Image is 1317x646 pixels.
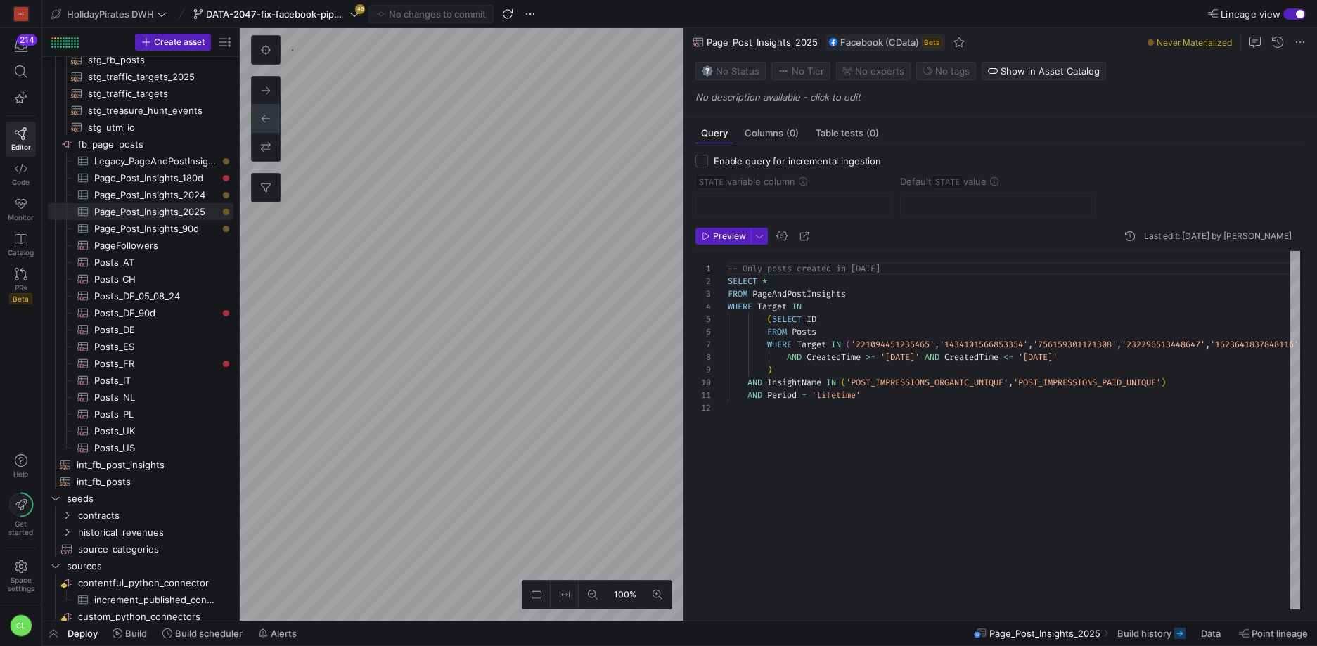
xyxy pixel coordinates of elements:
[792,326,816,337] span: Posts
[88,103,217,119] span: stg_treasure_hunt_events​​​​​​​​​​
[48,254,233,271] div: Press SPACE to select this row.
[48,557,233,574] div: Press SPACE to select this row.
[8,576,34,593] span: Space settings
[1161,377,1166,388] span: )
[94,592,217,608] span: increment_published_contentful_data​​​​​​​​​
[48,51,233,68] div: Press SPACE to select this row.
[944,351,998,363] span: CreatedTime
[77,474,217,490] span: int_fb_posts​​​​​​​​​​
[48,439,233,456] div: Press SPACE to select this row.
[811,389,861,401] span: 'lifetime'
[728,288,747,299] span: FROM
[1195,621,1230,645] button: Data
[695,288,711,300] div: 3
[48,220,233,237] div: Press SPACE to select this row.
[701,129,728,138] span: Query
[1033,339,1117,350] span: '756159301171308'
[797,339,826,350] span: Target
[6,611,36,640] button: CL
[48,473,233,490] div: Press SPACE to select this row.
[695,401,711,414] div: 12
[12,470,30,478] span: Help
[125,628,147,639] span: Build
[6,448,36,484] button: Help
[989,628,1100,639] span: Page_Post_Insights_2025
[48,288,233,304] a: Posts_DE_05_08_24​​​​​​​​​
[48,456,233,473] div: Press SPACE to select this row.
[866,351,875,363] span: >=
[48,456,233,473] a: int_fb_post_insights​​​​​​​​​​
[48,203,233,220] a: Page_Post_Insights_2025​​​​​​​​​
[67,8,154,20] span: HolidayPirates DWH
[48,153,233,169] a: Legacy_PageAndPostInsights​​​​​​​​​
[1210,339,1299,350] span: '1623641837848116'
[48,102,233,119] a: stg_treasure_hunt_events​​​​​​​​​​
[925,351,939,363] span: AND
[6,487,36,542] button: Getstarted
[702,65,713,77] img: No status
[48,389,233,406] div: Press SPACE to select this row.
[12,178,30,186] span: Code
[1003,351,1013,363] span: <=
[17,34,37,46] div: 214
[48,271,233,288] div: Press SPACE to select this row.
[48,591,233,608] a: increment_published_contentful_data​​​​​​​​​
[48,355,233,372] a: Posts_FR​​​​​​​​​
[48,254,233,271] a: Posts_AT​​​​​​​​​
[807,314,816,325] span: ID
[154,37,205,47] span: Create asset
[206,8,347,20] span: DATA-2047-fix-facebook-pipeline
[846,339,851,350] span: (
[840,37,919,48] span: Facebook (CData)
[48,237,233,254] a: PageFollowers​​​​​​​​​
[778,65,824,77] span: No Tier
[94,322,217,338] span: Posts_DE​​​​​​​​​
[94,254,217,271] span: Posts_AT​​​​​​​​​
[1013,377,1161,388] span: 'POST_IMPRESSIONS_PAID_UNIQUE'
[6,122,36,157] a: Editor
[78,508,231,524] span: contracts
[695,62,766,80] button: No statusNo Status
[48,422,233,439] a: Posts_UK​​​​​​​​​
[786,129,799,138] span: (0)
[831,339,841,350] span: IN
[48,574,233,591] a: contentful_python_connector​​​​​​​​
[6,157,36,192] a: Code
[932,175,963,189] span: STATE
[6,2,36,26] a: HG
[807,351,861,363] span: CreatedTime
[695,262,711,275] div: 1
[851,339,934,350] span: '221094451235465'
[94,204,217,220] span: Page_Post_Insights_2025​​​​​​​​​
[728,276,757,287] span: SELECT
[695,91,1311,103] p: No description available - click to edit
[728,263,880,274] span: -- Only posts created in [DATE]
[841,377,846,388] span: (
[94,339,217,355] span: Posts_ES​​​​​​​​​
[48,203,233,220] div: Press SPACE to select this row.
[48,237,233,254] div: Press SPACE to select this row.
[695,325,711,338] div: 6
[48,220,233,237] a: Page_Post_Insights_90d​​​​​​​​​
[728,301,752,312] span: WHERE
[48,136,233,153] a: fb_page_posts​​​​​​​​
[48,507,233,524] div: Press SPACE to select this row.
[767,339,792,350] span: WHERE
[48,406,233,422] a: Posts_PL​​​​​​​​​
[14,7,28,21] div: HG
[745,129,799,138] span: Columns
[6,192,36,227] a: Monitor
[1018,351,1058,363] span: '[DATE]'
[1111,621,1192,645] button: Build history
[48,406,233,422] div: Press SPACE to select this row.
[48,119,233,136] div: Press SPACE to select this row.
[48,186,233,203] div: Press SPACE to select this row.
[48,321,233,338] a: Posts_DE​​​​​​​​​
[767,364,772,375] span: )
[48,304,233,321] div: Press SPACE to select this row.
[94,153,217,169] span: Legacy_PageAndPostInsights​​​​​​​​​
[48,372,233,389] div: Press SPACE to select this row.
[48,85,233,102] a: stg_traffic_targets​​​​​​​​​​
[836,62,911,80] button: No experts
[94,356,217,372] span: Posts_FR​​​​​​​​​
